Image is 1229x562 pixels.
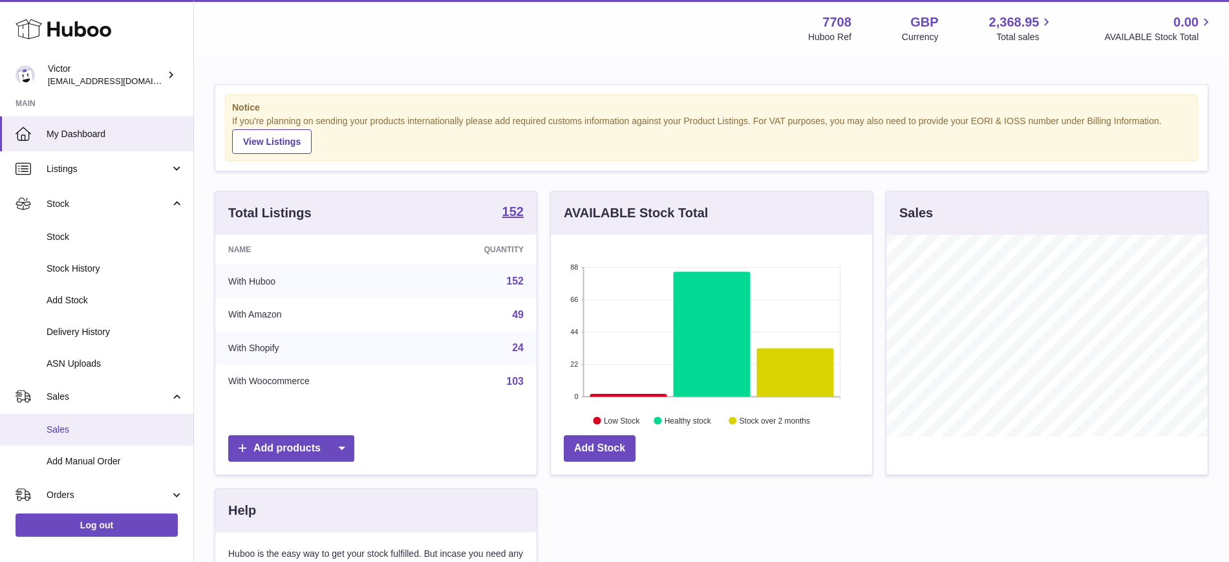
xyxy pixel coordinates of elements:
[47,294,184,307] span: Add Stock
[512,309,524,320] a: 49
[48,63,164,87] div: Victor
[1104,31,1213,43] span: AVAILABLE Stock Total
[215,235,414,265] th: Name
[512,342,524,353] a: 24
[506,276,524,286] a: 152
[506,376,524,387] a: 103
[570,360,578,368] text: 22
[47,231,184,243] span: Stock
[232,115,1191,154] div: If you're planning on sending your products internationally please add required customs informati...
[215,265,414,298] td: With Huboo
[1104,14,1213,43] a: 0.00 AVAILABLE Stock Total
[215,365,414,398] td: With Woocommerce
[228,435,354,462] a: Add products
[822,14,851,31] strong: 7708
[502,205,524,218] strong: 152
[47,163,170,175] span: Listings
[902,31,939,43] div: Currency
[47,391,170,403] span: Sales
[228,502,256,519] h3: Help
[989,14,1040,31] span: 2,368.95
[808,31,851,43] div: Huboo Ref
[564,204,708,222] h3: AVAILABLE Stock Total
[740,416,810,425] text: Stock over 2 months
[570,328,578,336] text: 44
[228,204,312,222] h3: Total Listings
[604,416,640,425] text: Low Stock
[232,102,1191,114] strong: Notice
[564,435,636,462] a: Add Stock
[215,298,414,332] td: With Amazon
[47,358,184,370] span: ASN Uploads
[570,263,578,271] text: 88
[215,331,414,365] td: With Shopify
[996,31,1054,43] span: Total sales
[16,513,178,537] a: Log out
[910,14,938,31] strong: GBP
[47,455,184,468] span: Add Manual Order
[47,198,170,210] span: Stock
[665,416,712,425] text: Healthy stock
[989,14,1054,43] a: 2,368.95 Total sales
[570,296,578,303] text: 66
[47,128,184,140] span: My Dashboard
[47,424,184,436] span: Sales
[414,235,537,265] th: Quantity
[502,205,524,221] a: 152
[232,129,312,154] a: View Listings
[48,76,190,86] span: [EMAIL_ADDRESS][DOMAIN_NAME]
[47,263,184,275] span: Stock History
[899,204,933,222] h3: Sales
[47,326,184,338] span: Delivery History
[47,489,170,501] span: Orders
[16,65,35,85] img: internalAdmin-7708@internal.huboo.com
[1173,14,1199,31] span: 0.00
[574,393,578,400] text: 0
